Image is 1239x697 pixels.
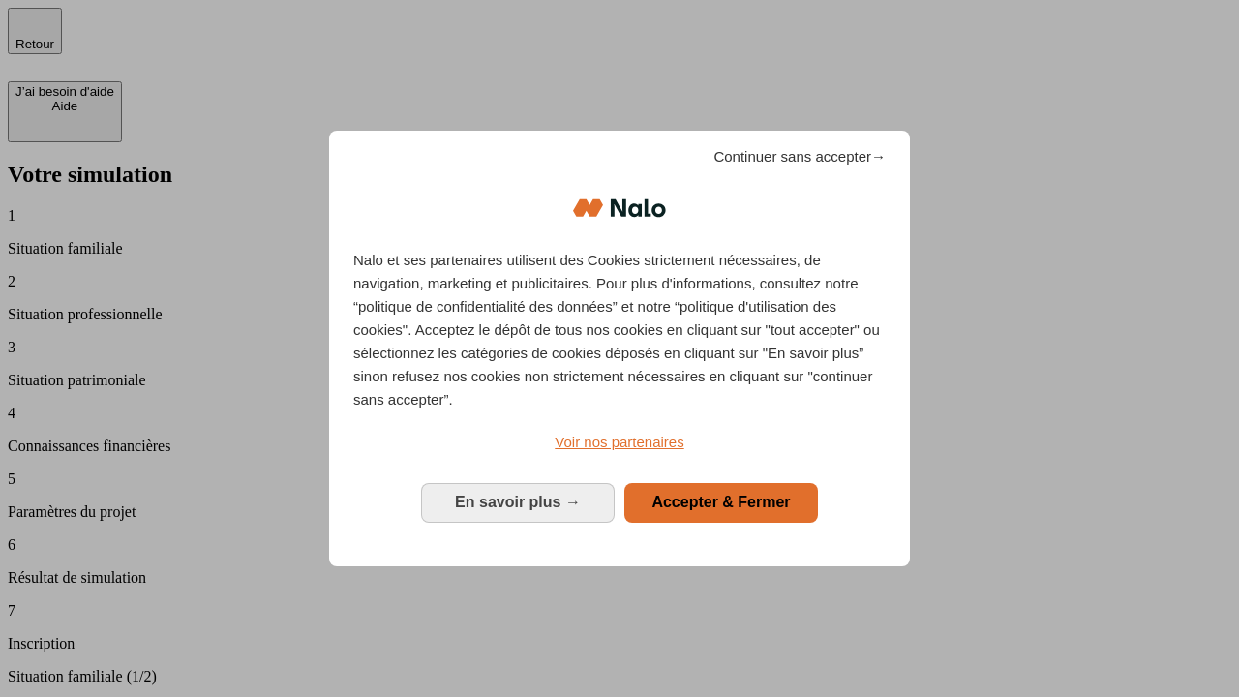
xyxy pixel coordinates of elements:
span: En savoir plus → [455,494,581,510]
button: En savoir plus: Configurer vos consentements [421,483,615,522]
a: Voir nos partenaires [353,431,886,454]
button: Accepter & Fermer: Accepter notre traitement des données et fermer [624,483,818,522]
p: Nalo et ses partenaires utilisent des Cookies strictement nécessaires, de navigation, marketing e... [353,249,886,411]
span: Accepter & Fermer [651,494,790,510]
span: Continuer sans accepter→ [713,145,886,168]
img: Logo [573,179,666,237]
div: Bienvenue chez Nalo Gestion du consentement [329,131,910,565]
span: Voir nos partenaires [555,434,683,450]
